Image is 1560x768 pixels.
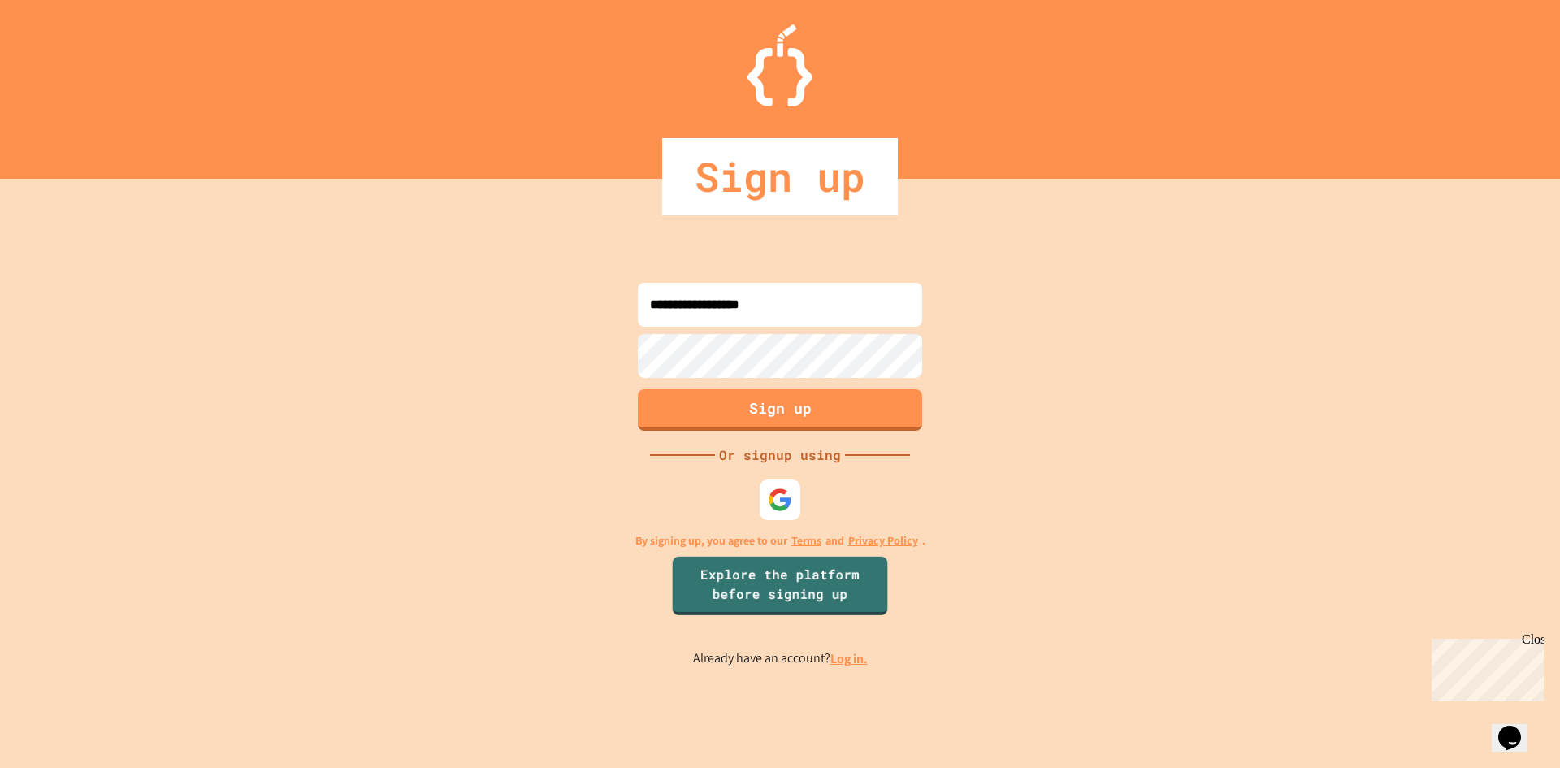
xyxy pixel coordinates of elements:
p: By signing up, you agree to our and . [635,532,925,549]
a: Explore the platform before signing up [673,556,888,614]
img: Logo.svg [747,24,812,106]
div: Sign up [662,138,898,215]
div: Chat with us now!Close [6,7,112,103]
p: Already have an account? [693,649,868,669]
a: Privacy Policy [848,532,918,549]
img: google-icon.svg [768,488,792,512]
a: Log in. [830,650,868,667]
div: Or signup using [715,445,845,465]
iframe: chat widget [1492,703,1544,752]
iframe: chat widget [1425,632,1544,701]
a: Terms [791,532,821,549]
button: Sign up [638,389,922,431]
